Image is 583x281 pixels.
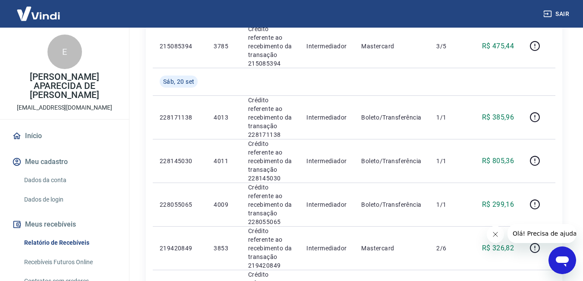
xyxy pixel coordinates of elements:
button: Meus recebíveis [10,215,119,234]
p: Intermediador [306,113,347,122]
p: 3853 [214,244,234,253]
p: Crédito referente ao recebimento da transação 228171138 [248,96,293,139]
p: Crédito referente ao recebimento da transação 219420849 [248,227,293,270]
p: Crédito referente ao recebimento da transação 215085394 [248,25,293,68]
p: R$ 299,16 [482,199,514,210]
iframe: Mensagem da empresa [507,224,576,243]
button: Meu cadastro [10,152,119,171]
iframe: Botão para abrir a janela de mensagens [548,246,576,274]
p: Intermediador [306,244,347,253]
p: 228171138 [160,113,200,122]
p: Intermediador [306,200,347,209]
img: Vindi [10,0,66,27]
p: 4011 [214,157,234,165]
p: 215085394 [160,42,200,51]
p: 228145030 [160,157,200,165]
a: Dados de login [21,191,119,208]
p: [EMAIL_ADDRESS][DOMAIN_NAME] [17,103,112,112]
iframe: Fechar mensagem [487,226,504,243]
p: R$ 805,36 [482,156,514,166]
p: Boleto/Transferência [361,200,422,209]
p: 4013 [214,113,234,122]
span: Sáb, 20 set [163,77,194,86]
p: 4009 [214,200,234,209]
p: Mastercard [361,244,422,253]
a: Relatório de Recebíveis [21,234,119,252]
a: Início [10,126,119,145]
p: [PERSON_NAME] APARECIDA DE [PERSON_NAME] [7,73,122,100]
p: 1/1 [436,113,462,122]
p: Crédito referente ao recebimento da transação 228145030 [248,139,293,183]
p: 219420849 [160,244,200,253]
p: 228055065 [160,200,200,209]
p: R$ 326,82 [482,243,514,253]
p: Boleto/Transferência [361,113,422,122]
p: 3/5 [436,42,462,51]
div: E [47,35,82,69]
p: Crédito referente ao recebimento da transação 228055065 [248,183,293,226]
p: 1/1 [436,200,462,209]
p: R$ 475,44 [482,41,514,51]
a: Dados da conta [21,171,119,189]
p: Intermediador [306,157,347,165]
a: Recebíveis Futuros Online [21,253,119,271]
p: Intermediador [306,42,347,51]
p: R$ 385,96 [482,112,514,123]
p: 1/1 [436,157,462,165]
p: Boleto/Transferência [361,157,422,165]
span: Olá! Precisa de ajuda? [5,6,72,13]
button: Sair [542,6,573,22]
p: Mastercard [361,42,422,51]
p: 3785 [214,42,234,51]
p: 2/6 [436,244,462,253]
